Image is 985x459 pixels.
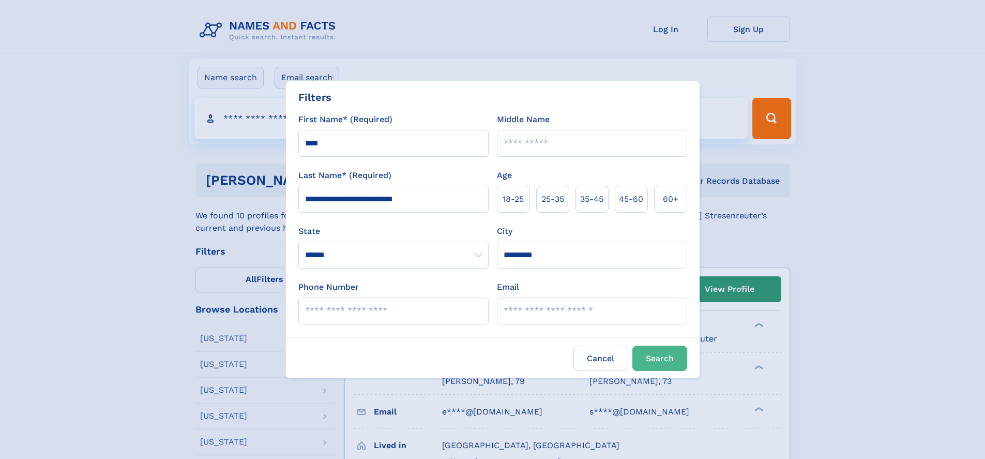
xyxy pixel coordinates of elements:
span: 25‑35 [541,193,564,205]
label: City [497,225,512,238]
span: 45‑60 [619,193,643,205]
div: Filters [298,90,331,105]
label: Middle Name [497,113,550,126]
label: First Name* (Required) [298,113,392,126]
span: 18‑25 [503,193,524,205]
label: Phone Number [298,281,359,293]
label: Cancel [573,346,628,371]
label: Last Name* (Required) [298,169,391,182]
span: 60+ [663,193,678,205]
label: Age [497,169,512,182]
button: Search [632,346,687,371]
span: 35‑45 [580,193,603,205]
label: Email [497,281,519,293]
label: State [298,225,489,238]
